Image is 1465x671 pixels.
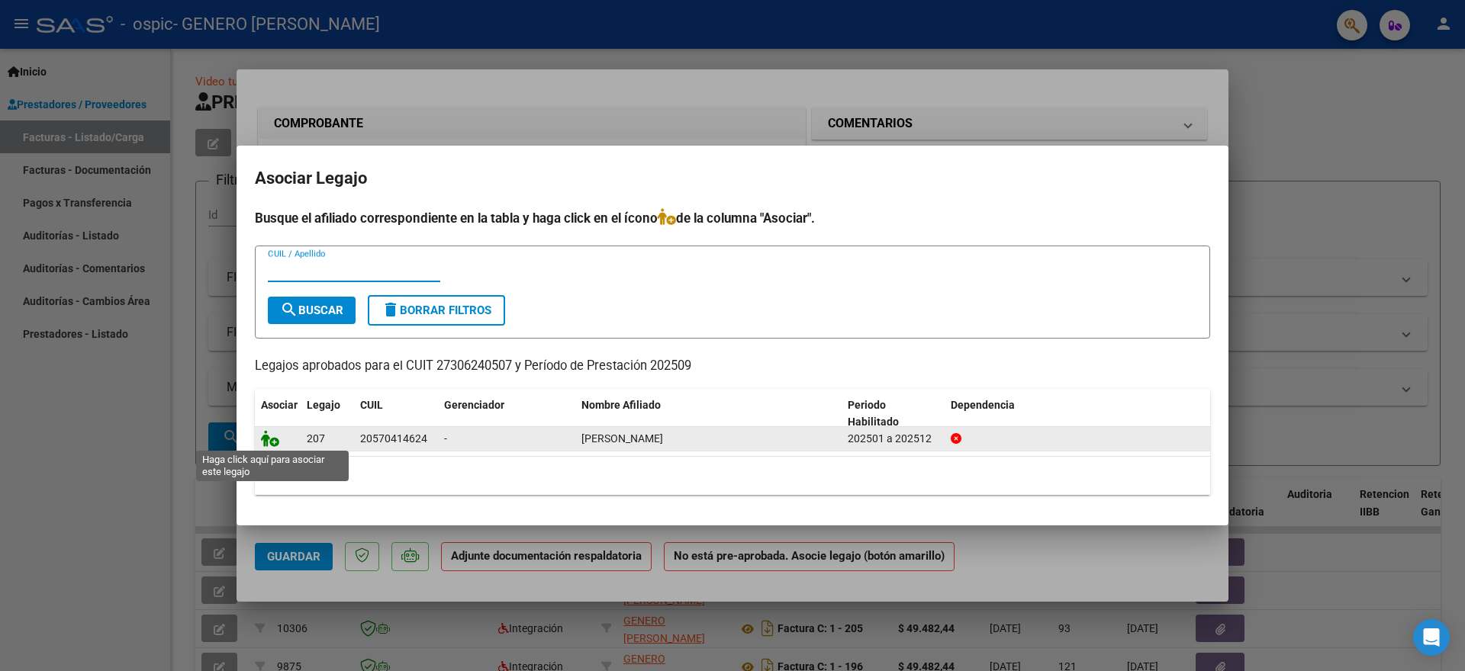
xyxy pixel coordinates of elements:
span: ROSSETTI IGNACIO MARTIN [581,432,663,445]
span: Buscar [280,303,343,317]
p: Legajos aprobados para el CUIT 27306240507 y Período de Prestación 202509 [255,357,1210,376]
span: Asociar [261,399,298,411]
span: Borrar Filtros [382,303,491,317]
span: 207 [307,432,325,445]
h2: Asociar Legajo [255,164,1210,193]
datatable-header-cell: CUIL [354,389,438,439]
span: - [444,432,447,445]
span: Periodo Habilitado [848,399,899,429]
span: Gerenciador [444,399,504,411]
h4: Busque el afiliado correspondiente en la tabla y haga click en el ícono de la columna "Asociar". [255,208,1210,228]
span: Legajo [307,399,340,411]
datatable-header-cell: Nombre Afiliado [575,389,842,439]
div: Open Intercom Messenger [1413,619,1450,656]
datatable-header-cell: Asociar [255,389,301,439]
span: CUIL [360,399,383,411]
datatable-header-cell: Periodo Habilitado [842,389,945,439]
datatable-header-cell: Gerenciador [438,389,575,439]
mat-icon: search [280,300,298,319]
datatable-header-cell: Legajo [301,389,354,439]
button: Borrar Filtros [368,295,505,326]
span: Nombre Afiliado [581,399,661,411]
datatable-header-cell: Dependencia [945,389,1211,439]
button: Buscar [268,297,356,324]
mat-icon: delete [382,300,400,319]
div: 202501 a 202512 [848,430,939,448]
div: 1 registros [255,457,1210,495]
span: Dependencia [951,399,1015,411]
div: 20570414624 [360,430,427,448]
